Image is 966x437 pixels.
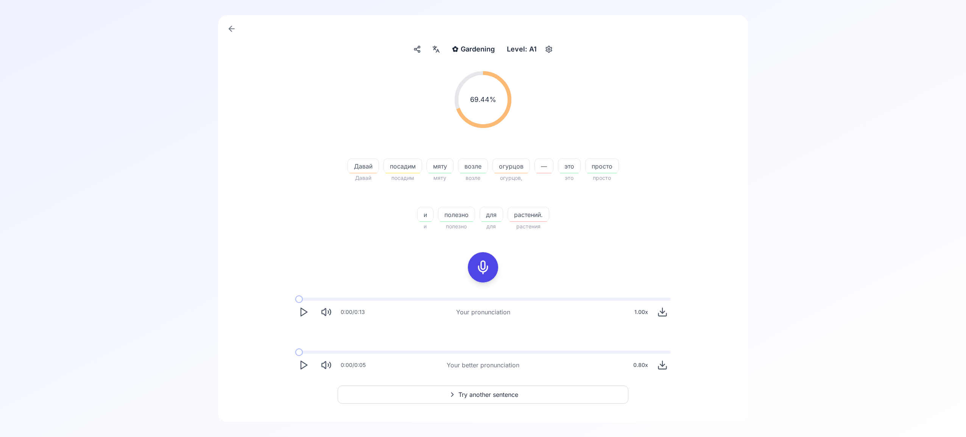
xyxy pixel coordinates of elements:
button: и [417,207,433,222]
button: Mute [318,304,335,320]
button: посадим [383,158,422,173]
button: Давай [347,158,379,173]
button: мяту [427,158,453,173]
button: Mute [318,357,335,373]
div: Your better pronunciation [447,361,519,370]
span: возле [458,162,488,171]
span: полезно [438,210,475,219]
span: это [558,173,581,183]
div: Level: A1 [504,42,540,56]
span: ✿ [452,44,458,55]
span: посадим [384,162,422,171]
span: возле [458,173,488,183]
span: просто [585,173,619,183]
span: мяту [427,162,453,171]
span: посадим [383,173,422,183]
span: это [558,162,580,171]
button: Play [295,357,312,373]
span: растения [508,222,549,231]
span: и [418,210,433,219]
span: Давай [347,173,379,183]
button: это [558,158,581,173]
button: огурцов [492,158,530,173]
button: Download audio [654,357,671,373]
button: возле [458,158,488,173]
span: и [417,222,433,231]
div: Your pronunciation [456,307,510,317]
span: — [535,162,553,171]
button: ✿Gardening [449,42,498,56]
button: Level: A1 [504,42,555,56]
span: Try another sentence [458,390,518,399]
button: просто [585,158,619,173]
button: Play [295,304,312,320]
button: растений. [508,207,549,222]
span: 69.44 % [470,94,496,105]
span: для [480,210,503,219]
div: 0:00 / 0:05 [341,361,366,369]
span: для [480,222,503,231]
div: 0.80 x [630,357,651,373]
button: для [480,207,503,222]
button: Download audio [654,304,671,320]
span: Gardening [461,44,495,55]
span: Давай [348,162,379,171]
span: просто [586,162,619,171]
span: огурцов [493,162,530,171]
div: 0:00 / 0:13 [341,308,365,316]
span: огурцов, [492,173,530,183]
div: 1.00 x [631,304,651,320]
button: — [534,158,553,173]
button: полезно [438,207,475,222]
button: Try another sentence [338,385,628,404]
span: растений. [508,210,549,219]
span: мяту [427,173,453,183]
span: полезно [438,222,475,231]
